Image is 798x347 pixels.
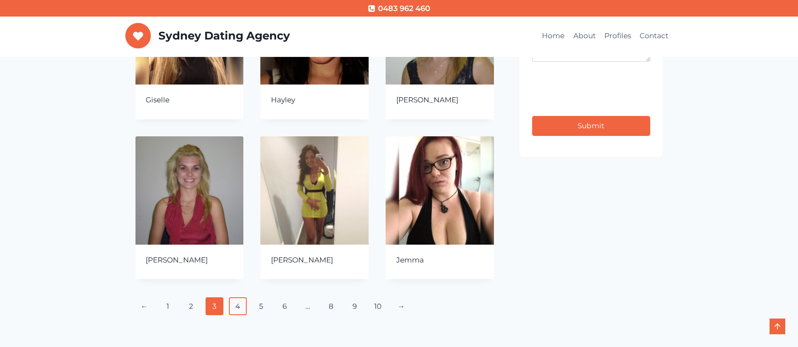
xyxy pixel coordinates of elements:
a: Jemma [396,256,424,264]
a: Page 1 [159,297,177,315]
img: Holly [135,136,244,245]
nav: Primary Navigation [538,26,673,46]
img: Isidora [260,136,369,245]
a: Page 8 [322,297,341,315]
a: → [392,297,411,315]
a: Giselle [146,96,169,104]
a: About [569,26,600,46]
a: 0483 962 460 [368,3,430,15]
button: Submit [532,116,650,136]
span: 0483 962 460 [378,3,430,15]
a: Page 5 [252,297,271,315]
img: Jemma [386,136,494,245]
a: Scroll to top [770,319,785,334]
a: Sydney Dating Agency [125,23,290,48]
iframe: reCAPTCHA [532,70,661,134]
span: Page 3 [206,297,224,315]
a: [PERSON_NAME] [271,256,333,264]
span: … [299,297,317,315]
a: [PERSON_NAME] [146,256,208,264]
p: Sydney Dating Agency [158,29,290,42]
nav: Product Pagination [135,297,494,315]
a: Hayley [271,96,295,104]
a: Page 6 [276,297,294,315]
a: Page 9 [346,297,364,315]
a: Profiles [600,26,635,46]
a: Page 10 [369,297,387,315]
a: [PERSON_NAME] [396,96,458,104]
a: Home [538,26,569,46]
img: Sydney Dating Agency [125,23,151,48]
a: Contact [635,26,673,46]
a: Page 4 [229,297,247,315]
a: Page 2 [182,297,200,315]
a: ← [135,297,154,315]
